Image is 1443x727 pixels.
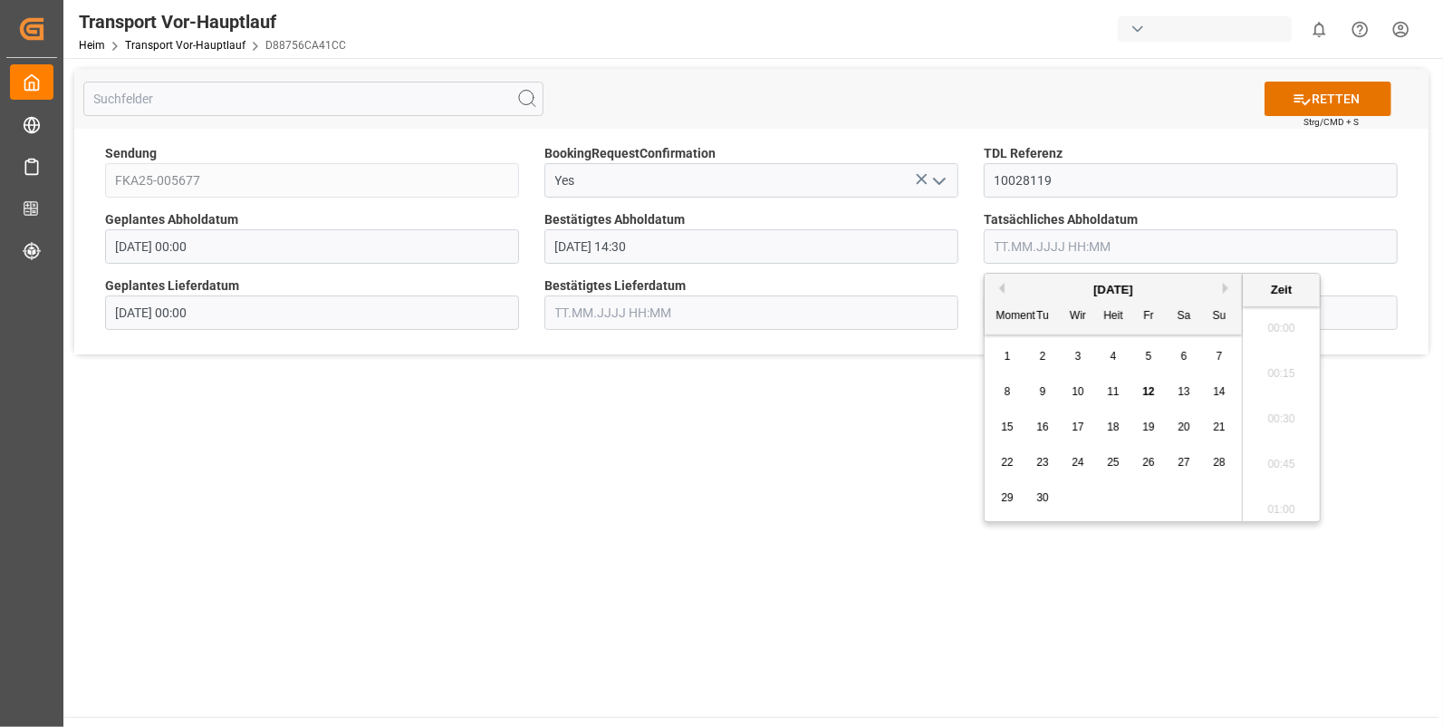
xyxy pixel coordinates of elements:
[996,305,1019,328] div: Moment
[1138,345,1160,368] div: Wählen Freitag, 5. September 2025
[996,451,1019,474] div: Wählen Sie Montag, 22. September 2025
[1067,305,1090,328] div: Wir
[1005,385,1011,398] span: 8
[1173,416,1196,439] div: Wählen Sie Samstag, 20. September 2025
[83,82,544,116] input: Suchfelder
[1208,345,1231,368] div: Wählen Sie Sonntag, 7. September 2025
[1142,385,1154,398] span: 12
[1072,421,1083,433] span: 17
[1173,451,1196,474] div: Wählen Sie Samstag, 27. September 2025
[1072,385,1083,398] span: 10
[79,39,105,52] a: Heim
[1178,456,1189,469] span: 27
[1102,451,1125,474] div: Wählen Donnerstag, 25. September 2025
[1247,281,1315,299] div: Zeit
[1173,345,1196,368] div: Wählen Sie Samstag, 6. September 2025
[1223,283,1234,294] button: Nächster Monat
[1208,381,1231,403] div: Wählen Sonntag, 14. September 2025
[105,278,239,293] font: Geplantes Lieferdatum
[1036,491,1048,504] span: 30
[1001,421,1013,433] span: 15
[1032,487,1054,509] div: Wählen Dienstag, 30. September 2025
[1217,350,1223,363] span: 7
[1067,451,1090,474] div: Wählen Sie Mittwoch, 24. September 2025
[1213,385,1225,398] span: 14
[544,278,686,293] font: Bestätigtes Lieferdatum
[1067,345,1090,368] div: Wählen Mittwoch, 3. September 2025
[984,146,1063,160] font: TDL Referenz
[984,229,1398,264] input: TT.MM.JJJJ HH:MM
[544,229,958,264] input: TT. MM.JJJJ HH:MM
[1001,491,1013,504] span: 29
[1032,381,1054,403] div: Wählen Dienstag, 9. September 2025
[1138,305,1160,328] div: Fr
[1304,115,1359,129] span: Strg/CMD + S
[1067,381,1090,403] div: Wählen Sie Mittwoch, 10. September 2025
[1178,385,1189,398] span: 13
[996,381,1019,403] div: Wählen Sie Montag, 8. September 2025
[1208,451,1231,474] div: Wählen Sonntag, 28. September 2025
[1178,421,1189,433] span: 20
[1102,381,1125,403] div: Wählen Donnerstag, 11. September 2025
[1138,451,1160,474] div: Wählen Freitag, 26. September 2025
[996,345,1019,368] div: Wählen Sie Montag, 1. September 2025
[1173,305,1196,328] div: Sa
[105,296,519,330] input: TT.MM.JJJJ HH:MM
[1142,456,1154,469] span: 26
[1107,421,1119,433] span: 18
[544,296,958,330] input: TT.MM.JJJJ HH:MM
[925,167,952,195] button: Menü öffnen
[105,146,157,160] font: Sendung
[1213,456,1225,469] span: 28
[1107,385,1119,398] span: 11
[1032,451,1054,474] div: Wählen Dienstag, 23. September 2025
[125,39,245,52] a: Transport Vor-Hauptlauf
[1299,9,1340,50] button: 0 neue Benachrichtigungen anzeigen
[1111,350,1117,363] span: 4
[1005,350,1011,363] span: 1
[1213,421,1225,433] span: 21
[1075,350,1082,363] span: 3
[1040,385,1046,398] span: 9
[1138,416,1160,439] div: Wählen Freitag, 19. September 2025
[1181,350,1188,363] span: 6
[1138,381,1160,403] div: Wählen Freitag, 12. September 2025
[1040,350,1046,363] span: 2
[994,283,1005,294] button: Vormonat
[984,212,1138,227] font: Tatsächliches Abholdatum
[996,487,1019,509] div: Wählen Sie Montag, 29. September 2025
[1208,416,1231,439] div: Wählen Sie Sonntag, 21. September 2025
[1173,381,1196,403] div: Wählen Sie Samstag, 13. September 2025
[1036,456,1048,469] span: 23
[544,146,716,160] font: BookingRequestConfirmation
[1102,345,1125,368] div: Wählen Donnerstag, 4. September 2025
[1146,350,1152,363] span: 5
[105,229,519,264] input: TT.MM.JJJJ HH:MM
[990,339,1237,516] div: Monat 2025-09
[105,212,238,227] font: Geplantes Abholdatum
[1102,416,1125,439] div: Wählen Donnerstag, 18. September 2025
[1032,305,1054,328] div: Tu
[1072,456,1083,469] span: 24
[544,212,685,227] font: Bestätigtes Abholdatum
[1036,421,1048,433] span: 16
[1340,9,1380,50] button: Hilfe-Center
[1312,90,1360,109] font: RETTEN
[1001,456,1013,469] span: 22
[1102,305,1125,328] div: Heit
[1107,456,1119,469] span: 25
[1265,82,1391,116] button: RETTEN
[996,416,1019,439] div: Wählen Sie Montag, 15. September 2025
[1067,416,1090,439] div: Wählen Sie Mittwoch, 17. September 2025
[1032,345,1054,368] div: Wählen Sie Dienstag, 2. September 2025
[1208,305,1231,328] div: Su
[79,8,346,35] div: Transport Vor-Hauptlauf
[985,281,1242,299] div: [DATE]
[1142,421,1154,433] span: 19
[1032,416,1054,439] div: Wählen Dienstag, 16. September 2025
